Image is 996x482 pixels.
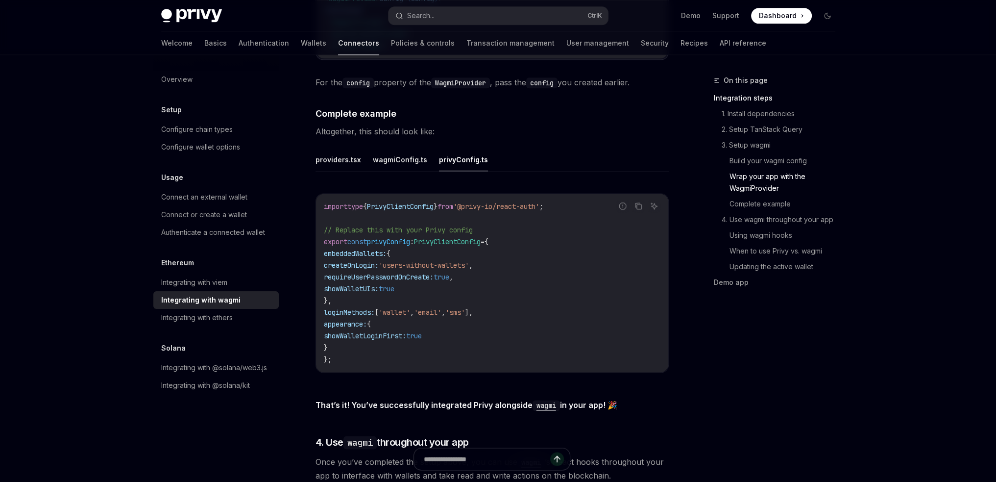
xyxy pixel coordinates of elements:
span: On this page [724,75,768,86]
span: 'users-without-wallets' [379,261,469,270]
span: = [481,237,485,246]
div: Integrating with @solana/web3.js [161,362,267,374]
span: showWalletLoginFirst: [324,331,406,340]
span: embeddedWallets: [324,249,387,258]
a: Wrap your app with the WagmiProvider [714,169,843,196]
code: config [342,77,374,88]
a: Authentication [239,31,289,55]
button: Ask AI [648,200,660,212]
span: }; [324,355,332,364]
strong: That’s it! You’ve successfully integrated Privy alongside in your app! 🎉 [316,400,617,410]
a: Connectors [338,31,379,55]
span: ; [539,202,543,211]
span: true [406,331,422,340]
a: Demo app [714,275,843,290]
a: 3. Setup wagmi [714,137,843,153]
a: Security [641,31,669,55]
a: Complete example [714,196,843,212]
span: { [387,249,390,258]
h5: Ethereum [161,257,194,269]
span: // Replace this with your Privy config [324,226,473,234]
div: Integrating with ethers [161,312,233,324]
a: API reference [720,31,766,55]
span: ], [465,308,473,317]
a: Integrating with wagmi [153,291,279,309]
span: { [485,237,488,246]
input: Ask a question... [424,448,550,470]
span: true [434,273,449,281]
div: Authenticate a connected wallet [161,227,265,238]
a: Connect or create a wallet [153,206,279,224]
button: privyConfig.ts [439,148,488,171]
span: PrivyClientConfig [414,237,481,246]
a: Overview [153,71,279,88]
a: Configure wallet options [153,138,279,156]
span: from [437,202,453,211]
span: 'wallet' [379,308,410,317]
div: Search... [407,10,435,22]
button: Send message [550,452,564,466]
a: Integrating with viem [153,274,279,291]
code: wagmi [533,400,560,411]
h5: Usage [161,172,183,183]
div: Connect or create a wallet [161,209,247,221]
a: Integrating with ethers [153,309,279,327]
a: 2. Setup TanStack Query [714,122,843,137]
div: Integrating with wagmi [161,294,241,306]
a: Connect an external wallet [153,188,279,206]
span: { [363,202,367,211]
span: Dashboard [759,11,797,21]
span: '@privy-io/react-auth' [453,202,539,211]
div: Connect an external wallet [161,191,247,203]
button: Copy the contents from the code block [632,200,645,212]
span: } [434,202,437,211]
code: config [526,77,558,88]
span: loginMethods: [324,308,375,317]
a: Policies & controls [391,31,455,55]
span: } [324,343,328,352]
span: Altogether, this should look like: [316,125,669,138]
span: export [324,237,347,246]
span: true [379,284,394,293]
a: Demo [681,11,701,21]
span: Ctrl K [587,12,602,20]
a: Integration steps [714,90,843,106]
span: appearance: [324,320,367,329]
span: 4. Use throughout your app [316,435,469,449]
span: requireUserPasswordOnCreate: [324,273,434,281]
span: const [347,237,367,246]
a: Support [712,11,739,21]
span: }, [324,296,332,305]
img: dark logo [161,9,222,23]
a: Integrating with @solana/kit [153,377,279,394]
span: : [410,237,414,246]
h5: Setup [161,104,182,116]
div: Integrating with @solana/kit [161,380,250,391]
a: Transaction management [466,31,555,55]
code: wagmi [343,436,377,449]
span: , [449,273,453,281]
a: When to use Privy vs. wagmi [714,243,843,259]
span: PrivyClientConfig [367,202,434,211]
span: showWalletUIs: [324,284,379,293]
a: User management [566,31,629,55]
span: import [324,202,347,211]
a: Authenticate a connected wallet [153,224,279,241]
a: 4. Use wagmi throughout your app [714,212,843,228]
a: Wallets [301,31,326,55]
div: Configure wallet options [161,141,240,153]
span: [ [375,308,379,317]
button: Search...CtrlK [389,7,608,25]
code: WagmiProvider [431,77,490,88]
span: Complete example [316,107,396,120]
button: wagmiConfig.ts [373,148,427,171]
a: 1. Install dependencies [714,106,843,122]
span: For the property of the , pass the you created earlier. [316,76,669,89]
a: Configure chain types [153,121,279,138]
span: , [441,308,445,317]
button: Toggle dark mode [820,8,835,24]
span: createOnLogin: [324,261,379,270]
span: { [367,320,371,329]
a: Dashboard [751,8,812,24]
a: Basics [204,31,227,55]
